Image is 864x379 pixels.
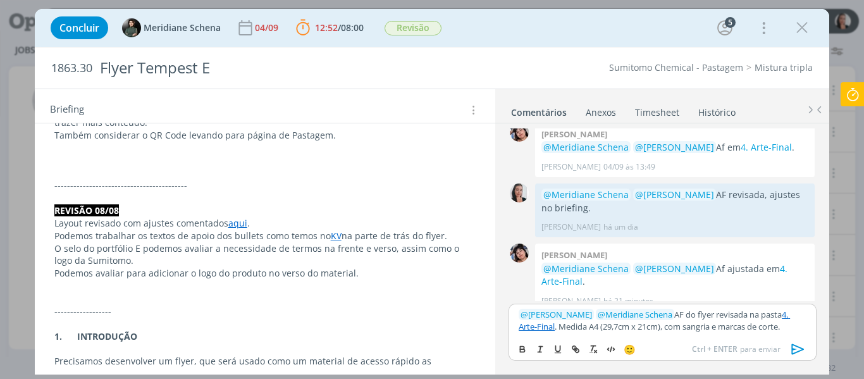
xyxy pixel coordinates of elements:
a: KV [331,230,342,242]
span: @[PERSON_NAME] [635,189,714,201]
span: há um dia [603,221,638,233]
span: Meridiane Schena [598,309,672,320]
span: @ [598,309,605,320]
span: Revisão [385,21,441,35]
p: ------------------------------------------ [54,179,476,192]
div: dialog [35,9,830,375]
b: [PERSON_NAME] [541,128,607,140]
a: Comentários [510,101,567,119]
p: Também considerar o QR Code levando para página de Pastagem. [54,129,476,142]
span: 1863.30 [51,61,92,75]
p: AF revisada, ajustes no briefing. [541,189,808,214]
span: Layout revisado com ajustes comentados [54,217,228,229]
span: 04/09 às 13:49 [603,161,655,173]
span: @[PERSON_NAME] [635,141,714,153]
div: Flyer Tempest E [95,53,490,84]
a: Timesheet [634,101,680,119]
a: 4. Arte-Final [519,309,790,332]
button: 5 [715,18,735,38]
p: na parte de trás do flyer. [54,230,476,242]
div: 5 [725,17,736,28]
span: Ctrl + ENTER [692,344,740,355]
a: aqui [228,217,247,229]
a: 4. Arte-Final [741,141,792,153]
b: [PERSON_NAME] [541,249,607,261]
p: Af ajustada em . [541,263,808,289]
button: 🙂 [620,342,638,357]
img: C [510,183,529,202]
img: M [122,18,141,37]
span: Briefing [50,102,84,118]
span: há 21 minutos [603,295,653,307]
button: Concluir [51,16,108,39]
a: Histórico [698,101,736,119]
span: Meridiane Schena [144,23,221,32]
span: Podemos trabalhar os textos de apoio dos bullets como temos no [54,230,331,242]
span: @Meridiane Schena [543,263,629,275]
span: Concluir [59,23,99,33]
button: Revisão [384,20,442,36]
p: Af em . [541,141,808,154]
span: 08:00 [341,22,364,34]
img: E [510,123,529,142]
span: 12:52 [315,22,338,34]
button: MMeridiane Schena [122,18,221,37]
p: Podemos avaliar para adicionar o logo do produto no verso do material. [54,267,476,280]
a: Mistura tripla [755,61,813,73]
strong: 1. INTRODUÇÃO [54,330,137,342]
p: AF do flyer revisada na pasta . Medida A4 (29,7cm x 21cm), com sangria e marcas de corte. [519,309,806,332]
span: / [338,22,341,34]
p: O selo do portfólio E podemos avaliar a necessidade de termos na frente e verso, assim como o log... [54,242,476,268]
span: @[PERSON_NAME] [635,263,714,275]
a: 4. Arte-Final [541,263,787,287]
span: . [247,217,250,229]
strong: REVISÃO 08/08 [54,204,119,216]
span: @Meridiane Schena [543,189,629,201]
p: [PERSON_NAME] [541,221,601,233]
a: Sumitomo Chemical - Pastagem [609,61,743,73]
span: para enviar [692,344,781,355]
span: [PERSON_NAME] [521,309,592,320]
button: 12:52/08:00 [293,18,367,38]
p: [PERSON_NAME] [541,161,601,173]
div: 04/09 [255,23,281,32]
span: 🙂 [624,343,636,356]
img: E [510,244,529,263]
span: ------------------ [54,305,111,317]
span: @ [521,309,528,320]
span: @Meridiane Schena [543,141,629,153]
div: Anexos [586,106,616,119]
p: [PERSON_NAME] [541,295,601,307]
